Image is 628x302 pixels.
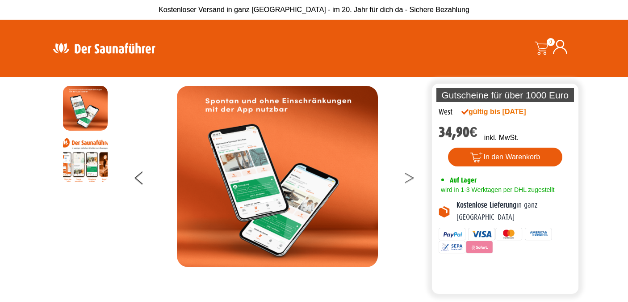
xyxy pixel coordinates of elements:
[177,86,378,267] img: MOCKUP-iPhone_regional
[547,38,555,46] span: 0
[484,132,519,143] p: inkl. MwSt.
[448,148,563,166] button: In den Warenkorb
[469,124,477,140] span: €
[461,106,545,117] div: gültig bis [DATE]
[63,86,108,131] img: MOCKUP-iPhone_regional
[439,106,452,118] div: West
[439,124,477,140] bdi: 34,90
[439,186,554,193] span: wird in 1-3 Werktagen per DHL zugestellt
[159,6,469,13] span: Kostenloser Versand in ganz [GEOGRAPHIC_DATA] - im 20. Jahr für dich da - Sichere Bezahlung
[63,137,108,182] img: Anleitung7tn
[436,88,574,102] p: Gutscheine für über 1000 Euro
[456,200,572,223] p: in ganz [GEOGRAPHIC_DATA]
[456,201,516,209] b: Kostenlose Lieferung
[450,176,477,184] span: Auf Lager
